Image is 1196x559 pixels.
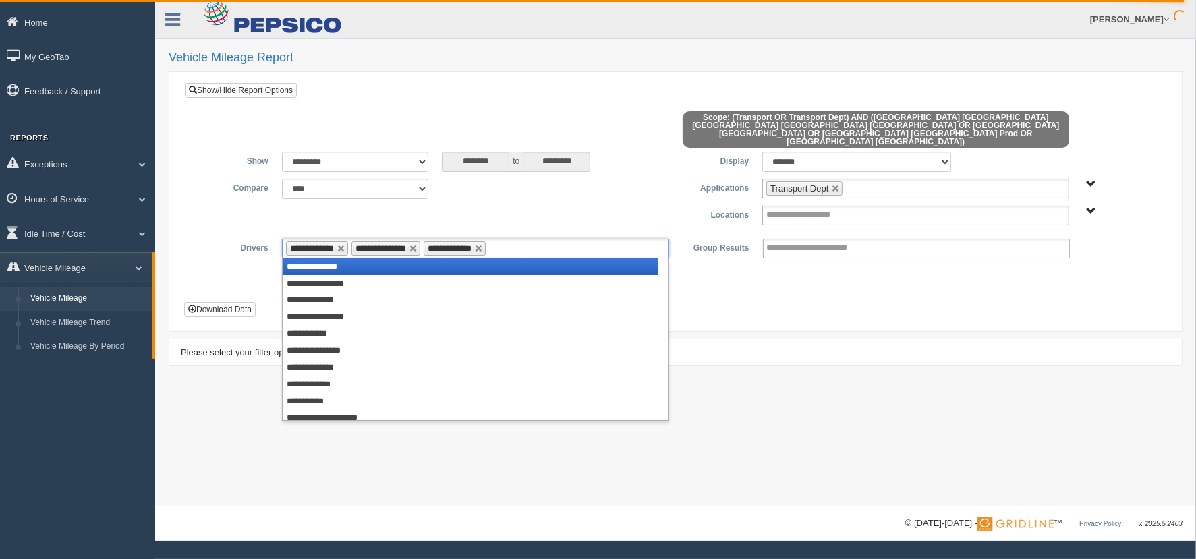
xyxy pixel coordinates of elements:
label: Show [195,152,275,168]
span: Please select your filter options above and click "Apply Filters" to view your report. [181,347,499,357]
label: Group Results [676,239,756,255]
a: Vehicle Mileage By Period [24,334,152,359]
span: to [509,152,523,172]
span: v. 2025.5.2403 [1139,520,1183,527]
label: Drivers [195,239,275,255]
label: Applications [676,179,756,195]
span: Transport Dept [770,183,828,194]
label: Compare [195,179,275,195]
span: Scope: (Transport OR Transport Dept) AND ([GEOGRAPHIC_DATA] [GEOGRAPHIC_DATA] [GEOGRAPHIC_DATA] [... [683,111,1070,148]
a: Vehicle Mileage Trend [24,311,152,335]
a: Privacy Policy [1079,520,1121,527]
h2: Vehicle Mileage Report [169,51,1183,65]
button: Download Data [184,302,256,317]
img: Gridline [977,517,1054,531]
label: Locations [676,206,756,222]
div: © [DATE]-[DATE] - ™ [905,517,1183,531]
a: Vehicle Mileage [24,287,152,311]
a: Show/Hide Report Options [185,83,297,98]
label: Display [676,152,756,168]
